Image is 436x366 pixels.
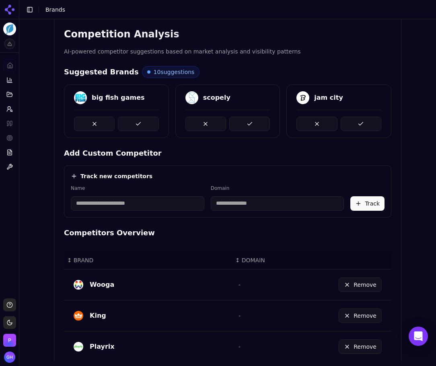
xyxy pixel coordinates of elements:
[45,6,413,14] nav: breadcrumb
[4,352,15,363] button: Open user button
[74,91,87,104] img: big fish games
[211,185,344,191] label: Domain
[74,342,83,352] img: Playrix
[296,91,309,104] img: jam city
[74,256,94,264] span: BRAND
[67,256,229,264] div: ↕BRAND
[3,334,16,347] button: Open organization switcher
[64,28,391,41] h3: Competition Analysis
[3,23,16,35] button: Current brand: Mytona
[71,185,204,191] label: Name
[92,93,145,103] div: big fish games
[3,23,16,35] img: Mytona
[409,327,428,346] div: Open Intercom Messenger
[90,280,114,290] div: Wooga
[64,47,391,56] p: AI-powered competitor suggestions based on market analysis and visibility patterns
[64,66,139,78] h4: Suggested Brands
[239,343,241,350] span: -
[239,282,241,288] span: -
[339,339,382,354] button: Remove
[239,313,241,319] span: -
[314,93,343,103] div: jam city
[74,280,83,290] img: wooga
[350,196,385,211] button: Track
[64,148,391,159] h4: Add Custom Competitor
[232,251,303,269] th: DOMAIN
[185,91,198,104] img: scopely
[90,311,106,321] div: King
[4,352,15,363] img: Grace Hallen
[74,311,83,321] img: king
[154,68,195,76] span: 10 suggestions
[235,256,300,264] div: ↕DOMAIN
[64,251,232,269] th: BRAND
[203,93,230,103] div: scopely
[339,278,382,292] button: Remove
[90,342,115,352] div: Playrix
[339,308,382,323] button: Remove
[45,6,65,13] span: Brands
[3,334,16,347] img: Perrill
[242,256,265,264] span: DOMAIN
[64,227,391,239] h4: Competitors Overview
[80,172,152,180] h4: Track new competitors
